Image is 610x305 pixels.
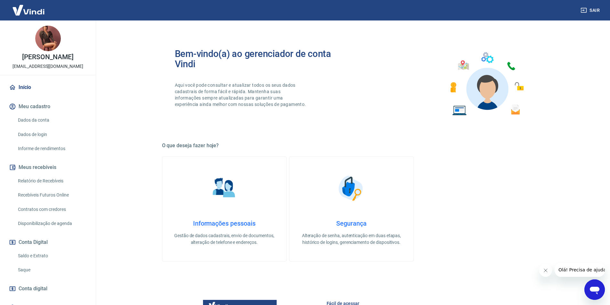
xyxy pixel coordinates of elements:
img: Imagem de um avatar masculino com diversos icones exemplificando as funcionalidades do gerenciado... [444,49,528,119]
h4: Segurança [300,220,403,227]
a: Disponibilização de agenda [15,217,88,230]
p: [PERSON_NAME] [22,54,73,60]
p: Alteração de senha, autenticação em duas etapas, histórico de logins, gerenciamento de dispositivos. [300,232,403,246]
button: Sair [579,4,602,16]
a: Recebíveis Futuros Online [15,189,88,202]
button: Meus recebíveis [8,160,88,174]
img: Informações pessoais [208,172,240,204]
img: Vindi [8,0,49,20]
p: Gestão de dados cadastrais, envio de documentos, alteração de telefone e endereços. [173,232,276,246]
a: Início [8,80,88,94]
span: Olá! Precisa de ajuda? [4,4,54,10]
iframe: Mensagem da empresa [555,263,605,277]
h2: Bem-vindo(a) ao gerenciador de conta Vindi [175,49,352,69]
a: Saque [15,263,88,277]
a: Dados da conta [15,114,88,127]
a: Contratos com credores [15,203,88,216]
a: Dados de login [15,128,88,141]
iframe: Fechar mensagem [539,264,552,277]
h4: Informações pessoais [173,220,276,227]
button: Conta Digital [8,235,88,249]
a: Conta digital [8,282,88,296]
h5: O que deseja fazer hoje? [162,142,541,149]
span: Conta digital [19,284,47,293]
a: Informações pessoaisInformações pessoaisGestão de dados cadastrais, envio de documentos, alteraçã... [162,157,287,261]
img: Segurança [335,172,367,204]
button: Meu cadastro [8,100,88,114]
a: Relatório de Recebíveis [15,174,88,188]
img: 557e3562-6123-46ee-8d50-303be2e65ab5.jpeg [35,26,61,51]
p: Aqui você pode consultar e atualizar todos os seus dados cadastrais de forma fácil e rápida. Mant... [175,82,307,108]
p: [EMAIL_ADDRESS][DOMAIN_NAME] [12,63,83,70]
a: SegurançaSegurançaAlteração de senha, autenticação em duas etapas, histórico de logins, gerenciam... [289,157,414,261]
iframe: Botão para abrir a janela de mensagens [584,279,605,300]
a: Informe de rendimentos [15,142,88,155]
a: Saldo e Extrato [15,249,88,262]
